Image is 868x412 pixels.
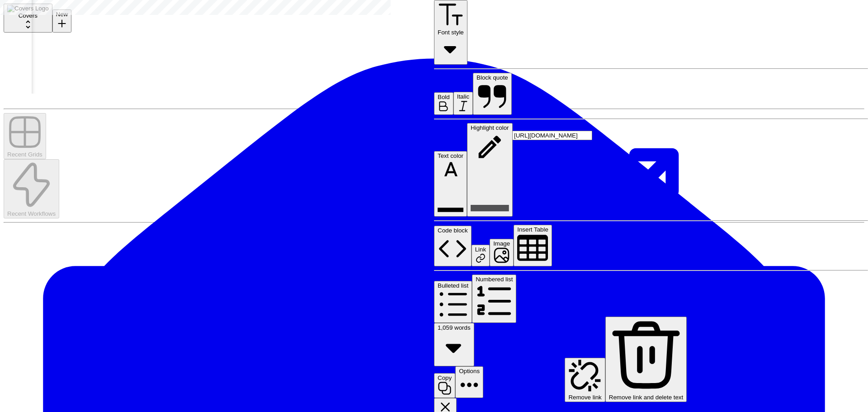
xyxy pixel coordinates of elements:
span: Covers [19,12,38,19]
span: Image [493,240,510,247]
span: Insert Table [517,226,548,233]
span: Code block [438,227,468,234]
span: Font style [438,29,464,36]
span: Options [459,368,480,374]
button: Text color [434,151,467,217]
button: Link [472,245,490,266]
span: Bulleted list [438,282,468,289]
span: Block quote [476,74,508,81]
span: Numbered list [476,276,513,283]
span: Text color [438,152,463,159]
button: Italic [453,92,473,115]
button: Highlight color [467,123,512,216]
button: Numbered list [472,275,516,322]
button: Image [490,239,514,266]
button: Bulleted list [434,281,472,322]
button: Copy [434,373,455,398]
span: Highlight color [471,124,509,131]
button: New [52,9,72,33]
button: Block quote [473,73,512,115]
button: Workspace: Covers [4,4,52,33]
span: Italic [457,93,469,100]
span: Copy [438,374,452,381]
button: 1,059 words [434,323,474,367]
button: Insert Table [514,225,552,267]
button: Code block [434,226,472,267]
span: Link [475,246,486,253]
button: Bold [434,92,453,115]
button: Options [455,366,483,398]
span: Bold [438,94,450,100]
span: 1,059 words [438,324,471,331]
